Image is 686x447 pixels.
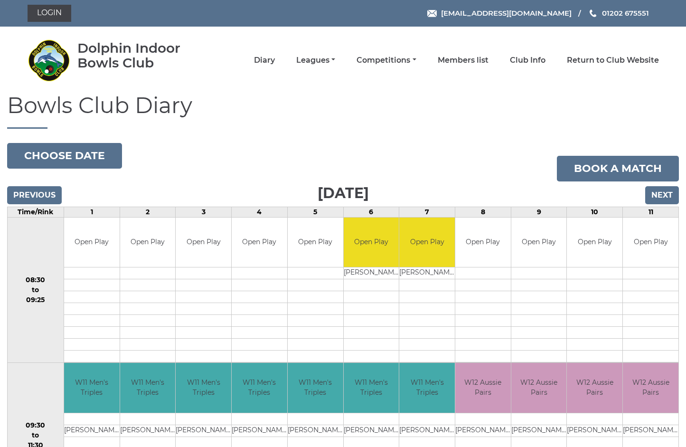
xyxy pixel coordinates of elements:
[590,10,596,17] img: Phone us
[455,218,511,267] td: Open Play
[567,207,623,217] td: 10
[232,207,288,217] td: 4
[344,218,399,267] td: Open Play
[557,156,679,181] a: Book a match
[120,425,176,437] td: [PERSON_NAME]
[176,218,231,267] td: Open Play
[399,218,455,267] td: Open Play
[176,207,232,217] td: 3
[602,9,649,18] span: 01202 675551
[623,207,679,217] td: 11
[7,143,122,169] button: Choose date
[254,55,275,66] a: Diary
[77,41,208,70] div: Dolphin Indoor Bowls Club
[399,267,455,279] td: [PERSON_NAME]
[455,363,511,413] td: W12 Aussie Pairs
[511,218,567,267] td: Open Play
[232,425,287,437] td: [PERSON_NAME]
[120,218,176,267] td: Open Play
[176,363,231,413] td: W11 Men's Triples
[588,8,649,19] a: Phone us 01202 675551
[623,425,678,437] td: [PERSON_NAME]
[64,207,120,217] td: 1
[510,55,545,66] a: Club Info
[623,218,678,267] td: Open Play
[288,218,343,267] td: Open Play
[455,425,511,437] td: [PERSON_NAME]
[441,9,572,18] span: [EMAIL_ADDRESS][DOMAIN_NAME]
[7,186,62,204] input: Previous
[645,186,679,204] input: Next
[623,363,678,413] td: W12 Aussie Pairs
[8,217,64,363] td: 08:30 to 09:25
[399,363,455,413] td: W11 Men's Triples
[64,363,120,413] td: W11 Men's Triples
[28,39,70,82] img: Dolphin Indoor Bowls Club
[7,94,679,129] h1: Bowls Club Diary
[511,207,567,217] td: 9
[344,363,399,413] td: W11 Men's Triples
[288,363,343,413] td: W11 Men's Triples
[511,363,567,413] td: W12 Aussie Pairs
[344,267,399,279] td: [PERSON_NAME]
[64,425,120,437] td: [PERSON_NAME]
[567,363,622,413] td: W12 Aussie Pairs
[567,425,622,437] td: [PERSON_NAME]
[357,55,416,66] a: Competitions
[8,207,64,217] td: Time/Rink
[455,207,511,217] td: 8
[343,207,399,217] td: 6
[296,55,335,66] a: Leagues
[567,55,659,66] a: Return to Club Website
[344,425,399,437] td: [PERSON_NAME]
[511,425,567,437] td: [PERSON_NAME]
[438,55,489,66] a: Members list
[399,425,455,437] td: [PERSON_NAME]
[288,425,343,437] td: [PERSON_NAME]
[399,207,455,217] td: 7
[427,10,437,17] img: Email
[120,207,176,217] td: 2
[232,218,287,267] td: Open Play
[287,207,343,217] td: 5
[120,363,176,413] td: W11 Men's Triples
[567,218,622,267] td: Open Play
[232,363,287,413] td: W11 Men's Triples
[64,218,120,267] td: Open Play
[28,5,71,22] a: Login
[176,425,231,437] td: [PERSON_NAME]
[427,8,572,19] a: Email [EMAIL_ADDRESS][DOMAIN_NAME]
